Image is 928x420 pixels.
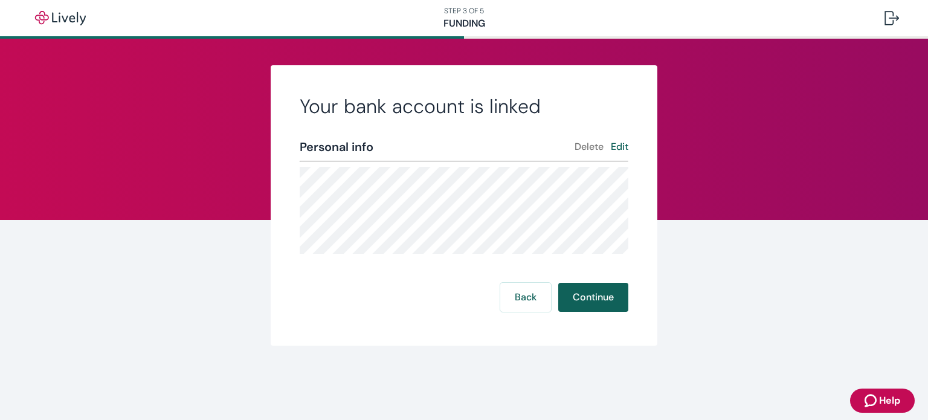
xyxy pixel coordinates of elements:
[850,389,915,413] button: Zendesk support iconHelp
[611,140,628,154] button: Edit
[500,283,551,312] button: Back
[879,393,900,408] span: Help
[865,393,879,408] svg: Zendesk support icon
[558,283,628,312] button: Continue
[300,94,628,118] h2: Your bank account is linked
[875,4,909,33] button: Log out
[300,138,373,156] div: Personal info
[27,11,94,25] img: Lively
[575,140,604,154] button: Delete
